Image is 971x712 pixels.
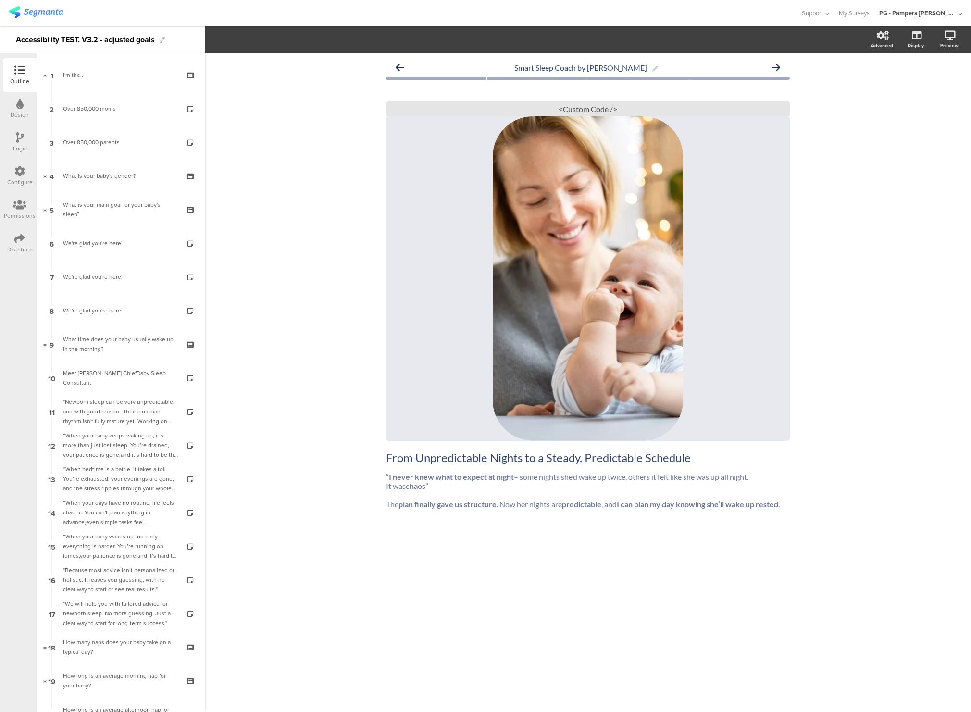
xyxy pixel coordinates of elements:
strong: predictable [562,500,601,509]
span: 10 [48,373,55,383]
div: <Custom Code /> [386,101,790,116]
span: 4 [50,171,54,181]
div: I'm the... [63,70,178,80]
div: “When your days have no routine, life feels chaotic. You can't plan anything in advance,even simp... [63,498,178,527]
div: How many naps does your baby take on a typical day? [63,637,178,657]
span: 6 [50,238,54,249]
span: 8 [50,305,54,316]
div: “When bedtime is a battle, it takes a toll. You’re exhausted, your evenings are gone, and the str... [63,464,178,493]
span: 18 [48,642,55,652]
div: What time does your baby usually wake up in the morning?​ [63,335,178,354]
a: 17 "We will help you with tailored advice for newborn sleep. No more guessing. Just a clear way t... [39,597,202,630]
div: Accessibility TEST. V3.2 - adjusted goals [16,32,155,48]
p: From Unpredictable Nights to a Steady, Predictable Schedule [386,450,790,465]
span: Support [802,9,823,18]
span: 12 [48,440,55,450]
div: What is your main goal for your baby's sleep? [63,200,178,219]
span: 3 [50,137,54,148]
div: We're glad you're here! [63,238,178,248]
strong: plan finally gave us structure [398,500,497,509]
a: 18 How many naps does your baby take on a typical day? [39,630,202,664]
span: 16 [48,575,55,585]
img: From Unpredictable Nights to a Steady, Predictable Schedule cover image [493,116,683,441]
span: Smart Sleep Coach by Pampers [514,63,647,72]
a: 8 We're glad you're here! [39,294,202,327]
div: Over 850,000 parents [63,137,178,147]
div: "We will help you with tailored advice for newborn sleep. No more guessing. Just a clear way to s... [63,599,178,628]
span: 17 [49,608,55,619]
div: Design [11,111,29,119]
span: 15 [48,541,55,551]
div: We're glad you're here! [63,272,178,282]
strong: chaos [406,481,425,490]
div: "Newborn sleep can be very unpredictable, and with good reason - their circadian rhythm isn't ful... [63,397,178,426]
span: 14 [48,507,55,518]
span: 13 [48,474,55,484]
span: 9 [50,339,54,350]
div: "Because most advice isn’t personalized or holistic. It leaves you guessing, with no clear way to... [63,565,178,594]
a: 6 We're glad you're here! [39,226,202,260]
span: 5 [50,204,54,215]
div: What is your baby's gender? [63,171,178,181]
a: 12 “When your baby keeps waking up, it’s more than just lost sleep. You’re drained, your patience... [39,428,202,462]
a: 7 We're glad you're here! [39,260,202,294]
a: 3 Over 850,000 parents [39,125,202,159]
a: 1 I'm the... [39,58,202,92]
a: 4 What is your baby's gender? [39,159,202,193]
div: Permissions [4,212,36,220]
div: Preview [940,42,959,49]
div: Configure [7,178,33,187]
a: 16 "Because most advice isn’t personalized or holistic. It leaves you guessing, with no clear way... [39,563,202,597]
div: Meet Pampers ChiefBaby Sleep Consultant [63,368,178,387]
a: 14 “When your days have no routine, life feels chaotic. You can't plan anything in advance,even s... [39,496,202,529]
p: The . Now her nights are , and . [386,500,790,509]
div: “When your baby wakes up too early, everything is harder. You’re running on fumes,your patience i... [63,532,178,561]
a: 15 “When your baby wakes up too early, everything is harder. You’re running on fumes,your patienc... [39,529,202,563]
span: 7 [50,272,54,282]
div: We're glad you're here! [63,306,178,315]
p: “ – some nights she’d wake up twice, others it felt like she was up all night. [386,472,790,481]
div: Display [908,42,924,49]
a: 19 How long is an average morning nap for your baby? [39,664,202,698]
div: “When your baby keeps waking up, it’s more than just lost sleep. You’re drained, your patience is... [63,431,178,460]
div: Over 850,000 moms [63,104,178,113]
a: 10 Meet [PERSON_NAME] ChiefBaby Sleep Consultant [39,361,202,395]
span: 1 [50,70,53,80]
a: 11 "Newborn sleep can be very unpredictable, and with good reason - their circadian rhythm isn't ... [39,395,202,428]
a: 13 “When bedtime is a battle, it takes a toll. You’re exhausted, your evenings are gone, and the ... [39,462,202,496]
a: 2 Over 850,000 moms [39,92,202,125]
div: Outline [10,77,29,86]
div: Logic [13,144,27,153]
a: 5 What is your main goal for your baby's sleep? [39,193,202,226]
div: Distribute [7,245,33,254]
div: Advanced [871,42,893,49]
div: How long is an average morning nap for your baby? [63,671,178,690]
strong: I can plan my day knowing she’ll wake up rested [617,500,778,509]
img: segmanta logo [9,6,63,18]
span: 2 [50,103,54,114]
span: 11 [49,406,55,417]
div: PG - Pampers [PERSON_NAME] [879,9,956,18]
span: 19 [48,675,55,686]
strong: I never knew what to expect at night [389,472,514,481]
p: It was ” [386,481,790,490]
a: 9 What time does your baby usually wake up in the morning?​ [39,327,202,361]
